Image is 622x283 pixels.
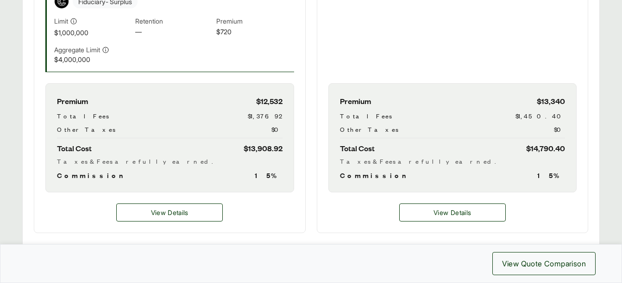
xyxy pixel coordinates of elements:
[492,252,596,275] button: View Quote Comparison
[271,124,283,134] span: $0
[340,156,565,166] div: Taxes & Fees are fully earned.
[116,203,223,221] button: View Details
[54,16,68,26] span: Limit
[116,203,223,221] a: Option A details
[526,142,565,154] span: $14,790.40
[216,16,294,27] span: Premium
[399,203,506,221] a: Option B details
[135,16,213,27] span: Retention
[340,95,371,107] span: Premium
[244,142,283,154] span: $13,908.92
[54,28,132,37] span: $1,000,000
[399,203,506,221] button: View Details
[256,95,283,107] span: $12,532
[248,111,283,121] span: $1,376.92
[554,124,565,134] span: $0
[216,27,294,37] span: $720
[151,208,188,217] span: View Details
[135,27,213,37] span: —
[57,111,109,121] span: Total Fees
[340,124,398,134] span: Other Taxes
[340,111,392,121] span: Total Fees
[54,45,100,55] span: Aggregate Limit
[340,142,375,154] span: Total Cost
[537,95,565,107] span: $13,340
[57,170,127,181] span: Commission
[57,142,92,154] span: Total Cost
[340,170,410,181] span: Commission
[537,170,565,181] span: 15 %
[502,258,586,269] span: View Quote Comparison
[57,156,283,166] div: Taxes & Fees are fully earned.
[57,95,88,107] span: Premium
[57,124,115,134] span: Other Taxes
[515,111,565,121] span: $1,450.40
[434,208,471,217] span: View Details
[255,170,283,181] span: 15 %
[54,55,132,64] span: $4,000,000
